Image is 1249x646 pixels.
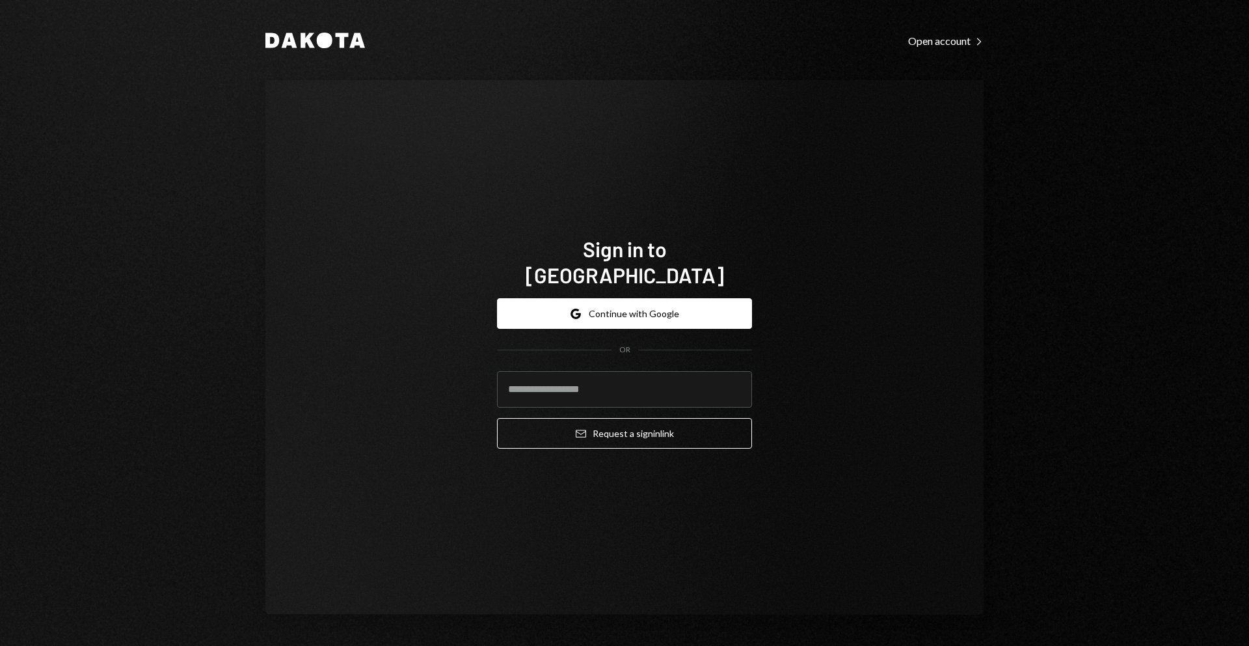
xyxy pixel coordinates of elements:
div: Open account [908,35,984,48]
button: Continue with Google [497,298,752,329]
button: Request a signinlink [497,418,752,449]
h1: Sign in to [GEOGRAPHIC_DATA] [497,236,752,288]
div: OR [619,344,630,356]
a: Open account [908,33,984,48]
